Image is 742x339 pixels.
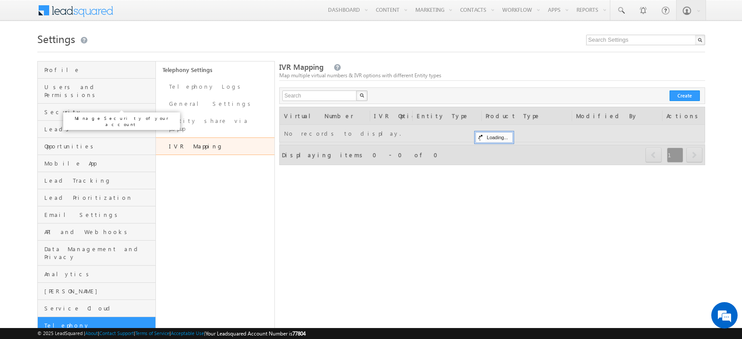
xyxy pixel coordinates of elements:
[44,287,154,295] span: [PERSON_NAME]
[44,245,154,261] span: Data Management and Privacy
[44,108,154,116] span: Security
[44,83,154,99] span: Users and Permissions
[171,330,204,336] a: Acceptable Use
[38,155,156,172] a: Mobile App
[44,194,154,202] span: Lead Prioritization
[38,79,156,104] a: Users and Permissions
[99,330,134,336] a: Contact Support
[44,66,154,74] span: Profile
[156,61,274,78] a: Telephony Settings
[38,104,156,121] a: Security
[292,330,306,337] span: 77804
[279,62,324,72] span: IVR Mapping
[37,329,306,338] span: © 2025 LeadSquared | | | | |
[156,95,274,112] a: General Settings
[38,189,156,206] a: Lead Prioritization
[38,300,156,317] a: Service Cloud
[670,90,700,101] button: Create
[156,137,274,155] a: IVR Mapping
[586,35,705,45] input: Search Settings
[44,270,154,278] span: Analytics
[38,121,156,138] a: Leads
[205,330,306,337] span: Your Leadsquared Account Number is
[44,304,154,312] span: Service Cloud
[135,330,169,336] a: Terms of Service
[156,112,274,137] a: Entity share via popup
[38,206,156,224] a: Email Settings
[37,32,75,46] span: Settings
[38,266,156,283] a: Analytics
[279,72,705,79] div: Map multiple virtual numbers & IVR options with different Entity types
[67,115,176,127] p: Manage Security of your account
[38,241,156,266] a: Data Management and Privacy
[156,78,274,95] a: Telephony Logs
[38,317,156,334] a: Telephony
[38,172,156,189] a: Lead Tracking
[44,228,154,236] span: API and Webhooks
[38,138,156,155] a: Opportunities
[44,321,154,329] span: Telephony
[85,330,98,336] a: About
[38,224,156,241] a: API and Webhooks
[44,177,154,184] span: Lead Tracking
[38,283,156,300] a: [PERSON_NAME]
[44,125,154,133] span: Leads
[38,61,156,79] a: Profile
[44,159,154,167] span: Mobile App
[360,93,364,97] img: Search
[475,132,513,143] div: Loading...
[44,211,154,219] span: Email Settings
[44,142,154,150] span: Opportunities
